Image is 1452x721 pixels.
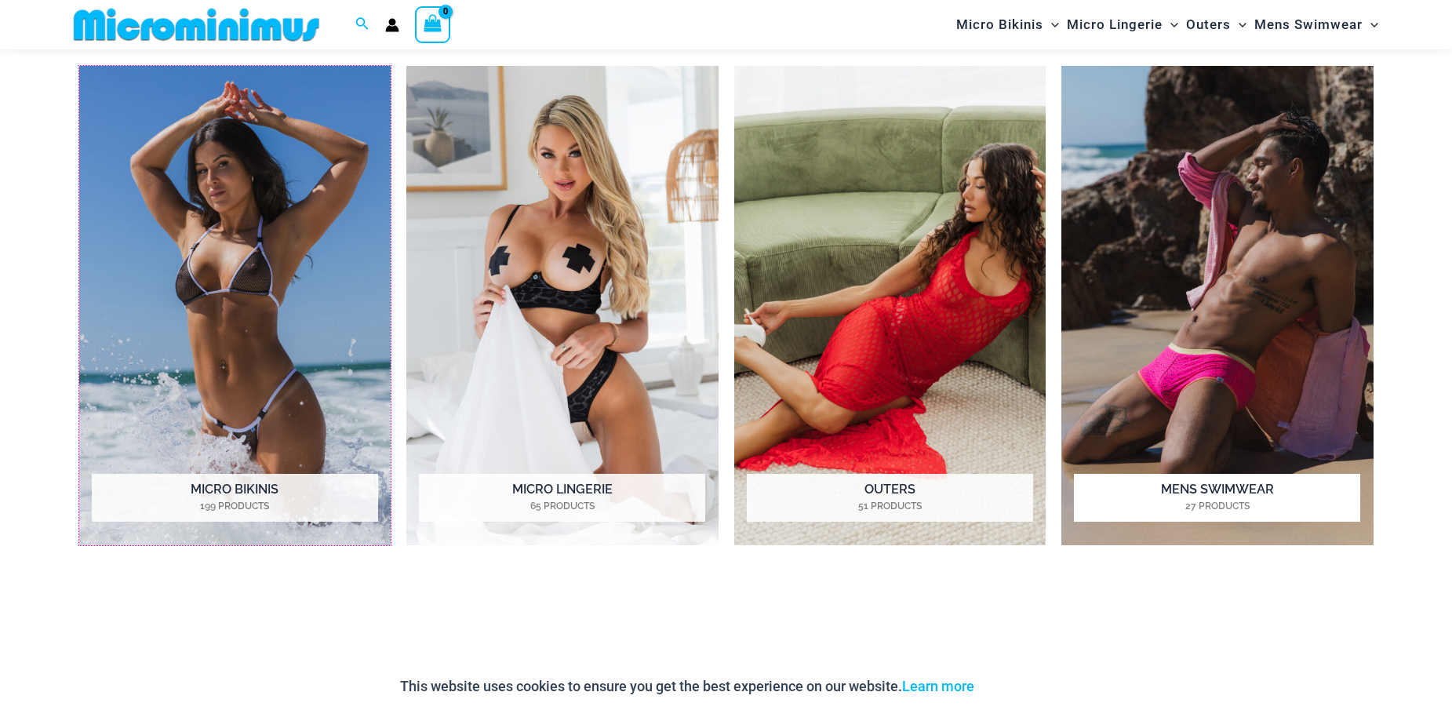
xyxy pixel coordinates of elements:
span: Menu Toggle [1231,5,1246,45]
mark: 51 Products [747,499,1033,513]
img: Outers [734,66,1046,545]
img: MM SHOP LOGO FLAT [67,7,326,42]
a: Mens SwimwearMenu ToggleMenu Toggle [1250,5,1382,45]
a: Visit product category Outers [734,66,1046,545]
a: Search icon link [355,15,369,35]
iframe: TrustedSite Certified [79,587,1374,705]
span: Micro Bikinis [956,5,1043,45]
mark: 199 Products [92,499,378,513]
p: This website uses cookies to ensure you get the best experience on our website. [400,675,974,698]
button: Accept [986,668,1053,705]
img: Mens Swimwear [1061,66,1374,545]
h2: Micro Bikinis [92,474,378,523]
a: OutersMenu ToggleMenu Toggle [1182,5,1250,45]
span: Menu Toggle [1363,5,1378,45]
mark: 27 Products [1074,499,1360,513]
nav: Site Navigation [950,2,1385,47]
a: Visit product category Mens Swimwear [1061,66,1374,545]
mark: 65 Products [419,499,705,513]
h2: Micro Lingerie [419,474,705,523]
span: Mens Swimwear [1254,5,1363,45]
h2: Mens Swimwear [1074,474,1360,523]
span: Menu Toggle [1043,5,1059,45]
a: Micro LingerieMenu ToggleMenu Toggle [1063,5,1182,45]
a: Account icon link [385,18,399,32]
a: View Shopping Cart, empty [415,6,451,42]
span: Micro Lingerie [1067,5,1163,45]
a: Micro BikinisMenu ToggleMenu Toggle [952,5,1063,45]
a: Visit product category Micro Lingerie [406,66,719,545]
span: Menu Toggle [1163,5,1178,45]
img: Micro Bikinis [79,66,391,545]
a: Learn more [902,678,974,694]
img: Micro Lingerie [406,66,719,545]
h2: Outers [747,474,1033,523]
a: Visit product category Micro Bikinis [79,66,391,545]
span: Outers [1186,5,1231,45]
